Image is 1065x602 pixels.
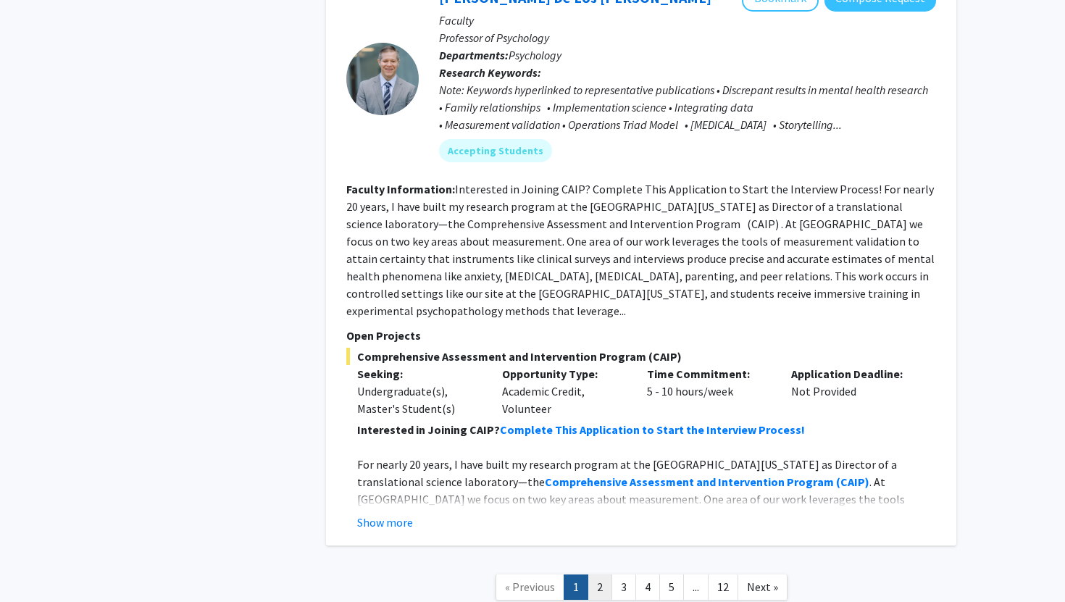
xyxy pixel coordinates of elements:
[439,48,509,62] b: Departments:
[439,65,541,80] b: Research Keywords:
[346,182,935,318] fg-read-more: Interested in Joining CAIP? Complete This Application to Start the Interview Process! For nearly ...
[346,348,936,365] span: Comprehensive Assessment and Intervention Program (CAIP)
[439,81,936,133] div: Note: Keywords hyperlinked to representative publications • Discrepant results in mental health r...
[346,182,455,196] b: Faculty Information:
[659,574,684,600] a: 5
[439,139,552,162] mat-chip: Accepting Students
[357,422,500,437] strong: Interested in Joining CAIP?
[500,422,805,437] a: Complete This Application to Start the Interview Process!
[496,574,564,600] a: Previous Page
[346,327,936,344] p: Open Projects
[439,29,936,46] p: Professor of Psychology
[439,12,936,29] p: Faculty
[357,514,413,531] button: Show more
[636,365,781,417] div: 5 - 10 hours/week
[635,574,660,600] a: 4
[502,365,625,382] p: Opportunity Type:
[588,574,612,600] a: 2
[611,574,636,600] a: 3
[357,365,480,382] p: Seeking:
[564,574,588,600] a: 1
[836,475,869,489] strong: (CAIP)
[545,475,834,489] strong: Comprehensive Assessment and Intervention Program
[505,580,555,594] span: « Previous
[791,365,914,382] p: Application Deadline:
[357,382,480,417] div: Undergraduate(s), Master's Student(s)
[491,365,636,417] div: Academic Credit, Volunteer
[11,537,62,591] iframe: Chat
[708,574,738,600] a: 12
[747,580,778,594] span: Next »
[693,580,699,594] span: ...
[738,574,788,600] a: Next
[647,365,770,382] p: Time Commitment:
[509,48,561,62] span: Psychology
[545,475,869,489] a: Comprehensive Assessment and Intervention Program (CAIP)
[780,365,925,417] div: Not Provided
